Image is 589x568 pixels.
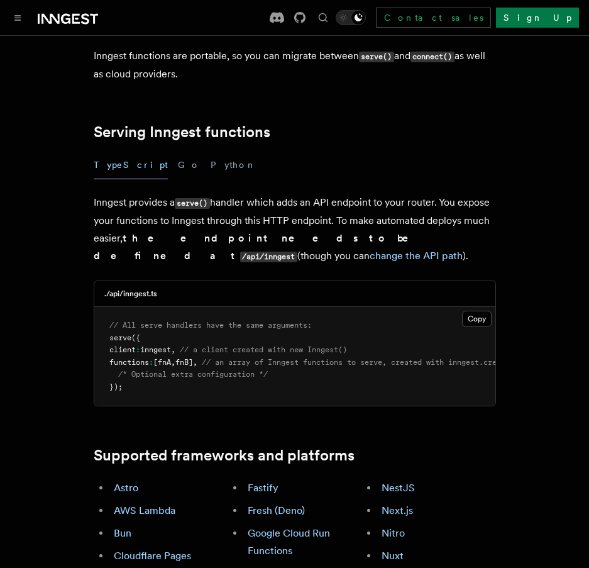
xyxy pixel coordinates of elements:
[109,345,136,354] span: client
[109,321,312,330] span: // All serve handlers have the same arguments:
[202,358,554,367] span: // an array of Inngest functions to serve, created with inngest.createFunction()
[382,482,415,494] a: NestJS
[462,311,492,327] button: Copy
[382,550,404,562] a: Nuxt
[211,151,256,179] button: Python
[171,345,175,354] span: ,
[94,232,426,262] strong: the endpoint needs to be defined at
[178,151,201,179] button: Go
[248,504,305,516] a: Fresh (Deno)
[104,289,157,299] h3: ./api/inngest.ts
[109,358,149,367] span: functions
[114,504,175,516] a: AWS Lambda
[336,10,366,25] button: Toggle dark mode
[359,52,394,62] code: serve()
[109,333,131,342] span: serve
[118,370,268,379] span: /* Optional extra configuration */
[131,333,140,342] span: ({
[10,10,25,25] button: Toggle navigation
[376,8,491,28] a: Contact sales
[175,198,210,209] code: serve()
[248,482,278,494] a: Fastify
[94,47,496,83] p: Inngest functions are portable, so you can migrate between and as well as cloud providers.
[410,52,454,62] code: connect()
[193,358,197,367] span: ,
[496,8,579,28] a: Sign Up
[316,10,331,25] button: Find something...
[370,250,463,262] a: change the API path
[136,345,140,354] span: :
[114,527,131,539] a: Bun
[240,252,297,262] code: /api/inngest
[382,527,405,539] a: Nitro
[140,345,171,354] span: inngest
[171,358,175,367] span: ,
[180,345,347,354] span: // a client created with new Inngest()
[94,447,355,464] a: Supported frameworks and platforms
[109,382,123,391] span: });
[94,151,168,179] button: TypeScript
[94,194,496,265] p: Inngest provides a handler which adds an API endpoint to your router. You expose your functions t...
[175,358,193,367] span: fnB]
[153,358,171,367] span: [fnA
[114,550,191,562] a: Cloudflare Pages
[382,504,413,516] a: Next.js
[94,123,270,141] a: Serving Inngest functions
[248,527,330,557] a: Google Cloud Run Functions
[114,482,138,494] a: Astro
[149,358,153,367] span: :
